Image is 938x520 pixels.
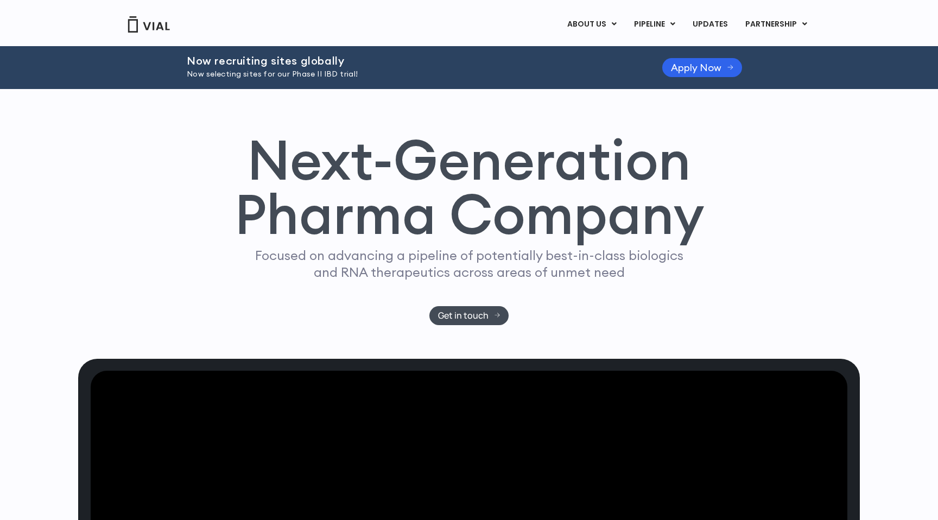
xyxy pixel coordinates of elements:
a: Get in touch [429,306,509,325]
a: UPDATES [684,15,736,34]
a: PIPELINEMenu Toggle [625,15,683,34]
p: Now selecting sites for our Phase II IBD trial! [187,68,635,80]
img: Vial Logo [127,16,170,33]
span: Apply Now [671,64,721,72]
h1: Next-Generation Pharma Company [234,132,704,242]
a: ABOUT USMenu Toggle [559,15,625,34]
a: PARTNERSHIPMenu Toggle [737,15,816,34]
a: Apply Now [662,58,742,77]
span: Get in touch [438,312,489,320]
h2: Now recruiting sites globally [187,55,635,67]
p: Focused on advancing a pipeline of potentially best-in-class biologics and RNA therapeutics acros... [250,247,688,281]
